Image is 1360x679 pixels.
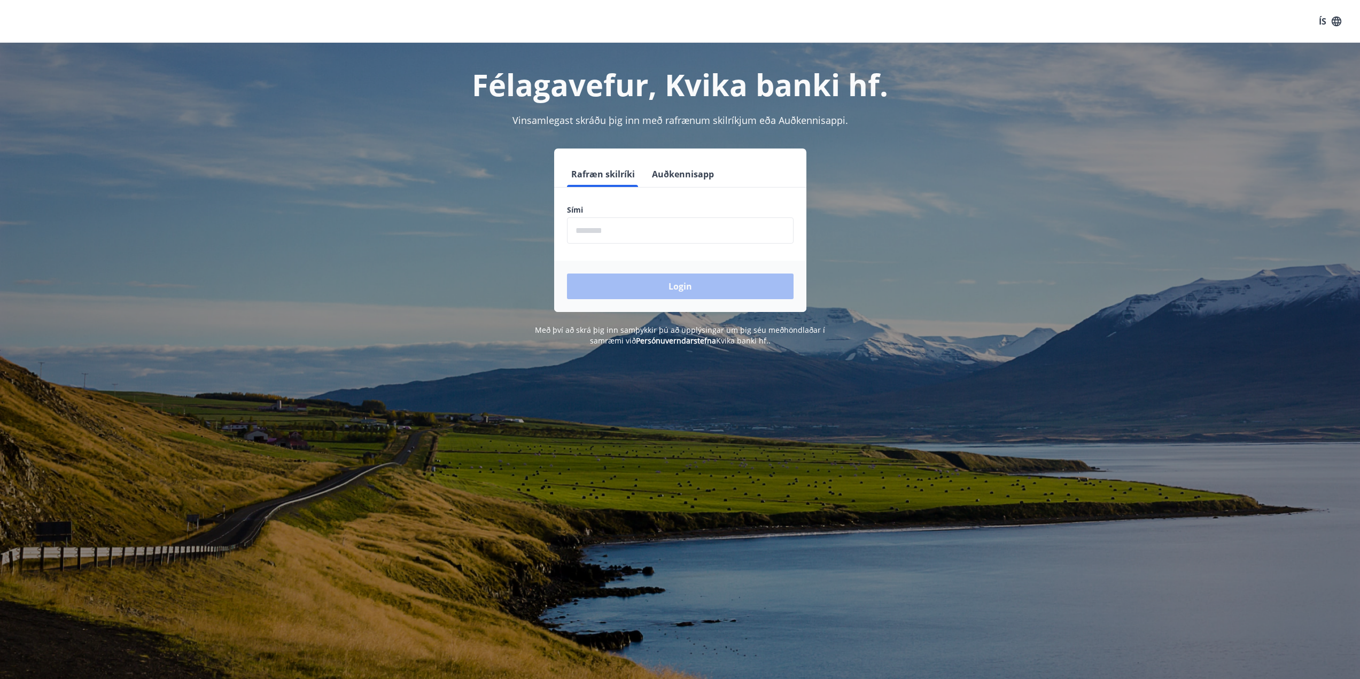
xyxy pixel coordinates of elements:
[535,325,825,346] span: Með því að skrá þig inn samþykkir þú að upplýsingar um þig séu meðhöndlaðar í samræmi við Kvika b...
[308,64,1052,105] h1: Félagavefur, Kvika banki hf.
[567,205,794,215] label: Sími
[648,161,718,187] button: Auðkennisapp
[1313,12,1347,31] button: ÍS
[636,335,716,346] a: Persónuverndarstefna
[512,114,848,127] span: Vinsamlegast skráðu þig inn með rafrænum skilríkjum eða Auðkennisappi.
[567,161,639,187] button: Rafræn skilríki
